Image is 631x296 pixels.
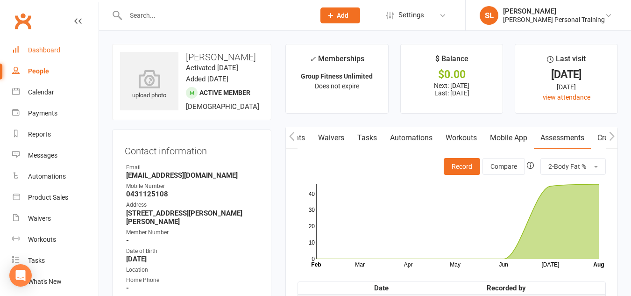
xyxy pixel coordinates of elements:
[126,163,259,172] div: Email
[28,236,56,243] div: Workouts
[320,7,360,23] button: Add
[547,53,586,70] div: Last visit
[398,5,424,26] span: Settings
[28,152,57,159] div: Messages
[123,9,308,22] input: Search...
[125,142,259,156] h3: Contact information
[120,70,178,101] div: upload photo
[310,53,364,70] div: Memberships
[28,257,45,264] div: Tasks
[534,127,591,149] a: Assessments
[28,109,57,117] div: Payments
[524,70,609,79] div: [DATE]
[435,53,468,70] div: $ Balance
[351,127,383,149] a: Tasks
[444,158,480,175] button: Record
[28,67,49,75] div: People
[503,7,605,15] div: [PERSON_NAME]
[126,201,259,209] div: Address
[12,145,99,166] a: Messages
[199,89,250,96] span: Active member
[312,127,351,149] a: Waivers
[383,127,439,149] a: Automations
[12,250,99,271] a: Tasks
[126,266,259,274] div: Location
[28,278,62,285] div: What's New
[126,284,259,292] strong: -
[126,171,259,180] strong: [EMAIL_ADDRESS][DOMAIN_NAME]
[186,102,259,111] span: [DEMOGRAPHIC_DATA]
[301,72,373,80] strong: Group Fitness Unlimited
[11,9,35,33] a: Clubworx
[12,166,99,187] a: Automations
[28,88,54,96] div: Calendar
[120,52,263,62] h3: [PERSON_NAME]
[483,127,534,149] a: Mobile App
[12,208,99,229] a: Waivers
[12,229,99,250] a: Workouts
[126,190,259,198] strong: 0431125108
[439,127,483,149] a: Workouts
[12,40,99,61] a: Dashboard
[464,282,548,294] th: Recorded by
[298,282,464,294] th: Date
[9,264,32,287] div: Open Intercom Messenger
[186,64,238,72] time: Activated [DATE]
[524,82,609,92] div: [DATE]
[409,70,495,79] div: $0.00
[310,55,316,64] i: ✓
[543,94,590,101] a: view attendance
[12,61,99,82] a: People
[315,82,359,90] span: Does not expire
[126,255,259,263] strong: [DATE]
[482,158,525,175] button: Compare
[126,228,259,237] div: Member Number
[126,236,259,245] strong: -
[126,247,259,256] div: Date of Birth
[503,15,605,24] div: [PERSON_NAME] Personal Training
[126,209,259,226] strong: [STREET_ADDRESS][PERSON_NAME][PERSON_NAME]
[548,163,586,170] span: 2-Body Fat %
[540,158,606,175] button: 2-Body Fat %
[12,124,99,145] a: Reports
[12,103,99,124] a: Payments
[12,271,99,292] a: What's New
[28,46,60,54] div: Dashboard
[12,82,99,103] a: Calendar
[28,194,68,201] div: Product Sales
[28,173,66,180] div: Automations
[28,130,51,138] div: Reports
[12,187,99,208] a: Product Sales
[409,82,495,97] p: Next: [DATE] Last: [DATE]
[480,6,498,25] div: SL
[186,75,228,83] time: Added [DATE]
[126,276,259,285] div: Home Phone
[337,12,348,19] span: Add
[126,182,259,191] div: Mobile Number
[28,215,51,222] div: Waivers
